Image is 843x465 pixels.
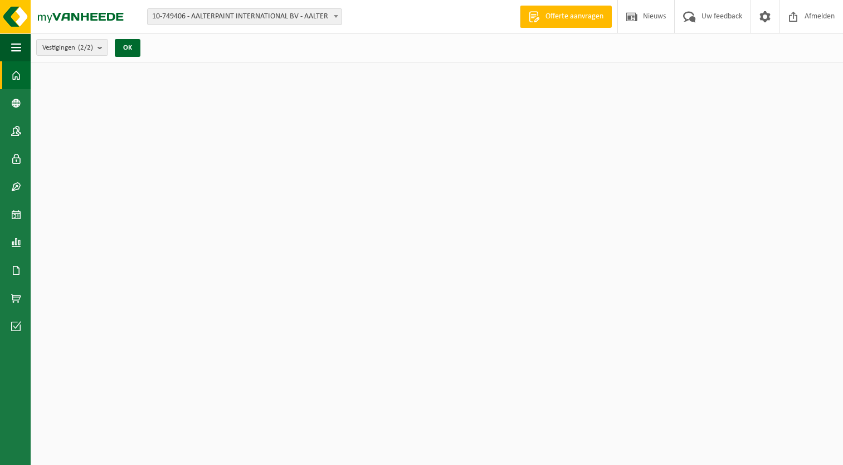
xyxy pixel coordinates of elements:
[543,11,606,22] span: Offerte aanvragen
[36,39,108,56] button: Vestigingen(2/2)
[148,9,342,25] span: 10-749406 - AALTERPAINT INTERNATIONAL BV - AALTER
[115,39,140,57] button: OK
[147,8,342,25] span: 10-749406 - AALTERPAINT INTERNATIONAL BV - AALTER
[520,6,612,28] a: Offerte aanvragen
[42,40,93,56] span: Vestigingen
[78,44,93,51] count: (2/2)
